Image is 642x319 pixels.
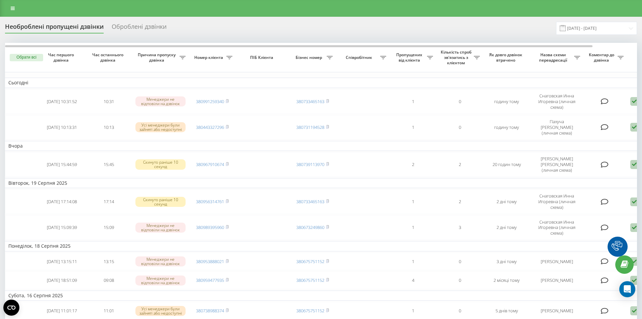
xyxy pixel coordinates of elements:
[5,23,104,33] div: Необроблені пропущені дзвінки
[587,52,618,63] span: Коментар до дзвінка
[85,271,132,289] td: 09:08
[91,52,127,63] span: Час останнього дзвінка
[530,115,583,140] td: Пахуча [PERSON_NAME] (личная схема)
[530,152,583,177] td: [PERSON_NAME] [PERSON_NAME] (личная схема)
[135,306,186,316] div: Усі менеджери були зайняті або недоступні
[38,152,85,177] td: [DATE] 15:44:59
[44,52,80,63] span: Час першого дзвінка
[196,258,224,264] a: 380953888021
[135,223,186,233] div: Менеджери не відповіли на дзвінок
[483,89,530,114] td: годину тому
[440,50,474,65] span: Кількість спроб зв'язатись з клієнтом
[390,189,436,214] td: 1
[85,189,132,214] td: 17:14
[339,55,380,60] span: Співробітник
[436,253,483,270] td: 0
[192,55,226,60] span: Номер клієнта
[135,52,180,63] span: Причина пропуску дзвінка
[390,152,436,177] td: 2
[135,159,186,169] div: Скинуто раніше 10 секунд
[483,215,530,240] td: 2 дні тому
[196,198,224,205] a: 380956314761
[530,271,583,289] td: [PERSON_NAME]
[530,253,583,270] td: [PERSON_NAME]
[530,215,583,240] td: Снаговская Инна Игоревна (личная схема)
[296,308,324,314] a: 380675751152
[296,98,324,104] a: 380733465163
[489,52,525,63] span: Як довго дзвінок втрачено
[483,189,530,214] td: 2 дні тому
[135,256,186,266] div: Менеджери не відповіли на дзвінок
[38,189,85,214] td: [DATE] 17:14:08
[196,277,224,283] a: 380959477935
[10,54,43,61] button: Обрати всі
[85,152,132,177] td: 15:45
[296,224,324,230] a: 380673249860
[38,115,85,140] td: [DATE] 10:13:31
[3,300,19,316] button: Open CMP widget
[619,281,635,297] div: Open Intercom Messenger
[390,115,436,140] td: 1
[296,258,324,264] a: 380675751152
[483,271,530,289] td: 2 місяці тому
[38,89,85,114] td: [DATE] 10:31:52
[293,55,327,60] span: Бізнес номер
[390,253,436,270] td: 1
[436,271,483,289] td: 0
[196,98,224,104] a: 380991259340
[296,161,324,167] a: 380739113970
[530,189,583,214] td: Снаговская Инна Игоревна (личная схема)
[483,253,530,270] td: 3 дні тому
[436,152,483,177] td: 2
[196,161,224,167] a: 380967910674
[530,89,583,114] td: Снаговская Инна Игоревна (личная схема)
[196,124,224,130] a: 380443327296
[135,96,186,106] div: Менеджери не відповіли на дзвінок
[390,89,436,114] td: 1
[85,215,132,240] td: 15:09
[112,23,167,33] div: Оброблені дзвінки
[38,271,85,289] td: [DATE] 18:51:09
[436,89,483,114] td: 0
[483,152,530,177] td: 20 годин тому
[393,52,427,63] span: Пропущених від клієнта
[436,215,483,240] td: 3
[390,215,436,240] td: 1
[38,215,85,240] td: [DATE] 15:09:39
[85,89,132,114] td: 10:31
[483,115,530,140] td: годину тому
[135,197,186,207] div: Скинуто раніше 10 секунд
[390,271,436,289] td: 4
[85,115,132,140] td: 10:13
[241,55,284,60] span: ПІБ Клієнта
[296,124,324,130] a: 380731194528
[296,198,324,205] a: 380733465163
[38,253,85,270] td: [DATE] 13:15:11
[436,189,483,214] td: 2
[436,115,483,140] td: 0
[196,308,224,314] a: 380738988374
[85,253,132,270] td: 13:15
[135,275,186,286] div: Менеджери не відповіли на дзвінок
[533,52,574,63] span: Назва схеми переадресації
[196,224,224,230] a: 380989395960
[296,277,324,283] a: 380675751152
[135,122,186,132] div: Усі менеджери були зайняті або недоступні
